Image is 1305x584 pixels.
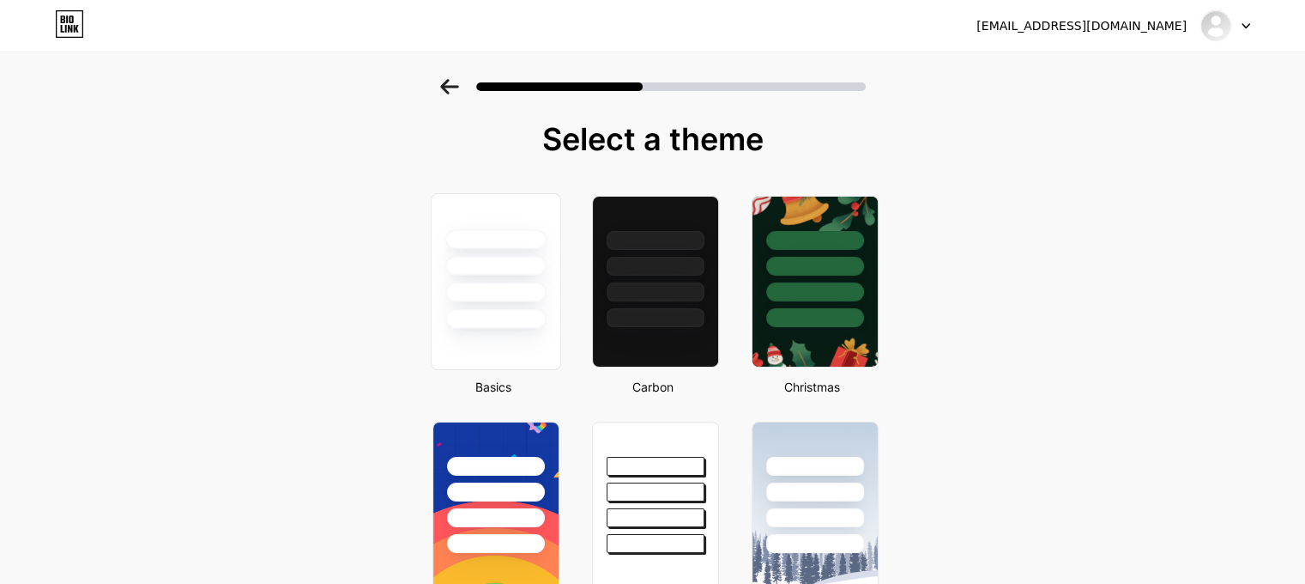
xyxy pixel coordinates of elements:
div: Carbon [587,378,719,396]
div: Select a theme [426,122,880,156]
div: Basics [427,378,559,396]
img: skillioz EU [1199,9,1232,42]
div: Christmas [746,378,879,396]
div: [EMAIL_ADDRESS][DOMAIN_NAME] [976,17,1187,35]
